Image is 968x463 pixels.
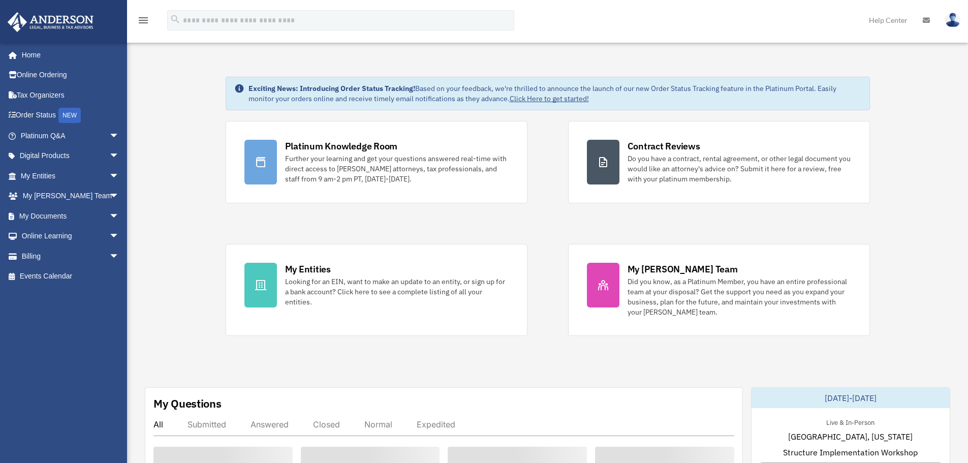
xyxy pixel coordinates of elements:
div: Looking for an EIN, want to make an update to an entity, or sign up for a bank account? Click her... [285,276,509,307]
div: Expedited [417,419,455,429]
a: My Documentsarrow_drop_down [7,206,135,226]
div: My Questions [153,396,222,411]
div: [DATE]-[DATE] [752,388,950,408]
div: All [153,419,163,429]
a: Online Learningarrow_drop_down [7,226,135,246]
a: Platinum Knowledge Room Further your learning and get your questions answered real-time with dire... [226,121,527,203]
span: arrow_drop_down [109,146,130,167]
div: NEW [58,108,81,123]
span: arrow_drop_down [109,126,130,146]
div: Contract Reviews [628,140,700,152]
a: menu [137,18,149,26]
div: My Entities [285,263,331,275]
a: My [PERSON_NAME] Teamarrow_drop_down [7,186,135,206]
div: Submitted [188,419,226,429]
a: My Entitiesarrow_drop_down [7,166,135,186]
div: Platinum Knowledge Room [285,140,398,152]
div: My [PERSON_NAME] Team [628,263,738,275]
a: Online Ordering [7,65,135,85]
span: arrow_drop_down [109,226,130,247]
span: arrow_drop_down [109,186,130,207]
i: menu [137,14,149,26]
strong: Exciting News: Introducing Order Status Tracking! [248,84,415,93]
a: Click Here to get started! [510,94,589,103]
span: arrow_drop_down [109,206,130,227]
span: arrow_drop_down [109,246,130,267]
span: arrow_drop_down [109,166,130,187]
div: Did you know, as a Platinum Member, you have an entire professional team at your disposal? Get th... [628,276,851,317]
img: Anderson Advisors Platinum Portal [5,12,97,32]
i: search [170,14,181,25]
a: My Entities Looking for an EIN, want to make an update to an entity, or sign up for a bank accoun... [226,244,527,336]
div: Based on your feedback, we're thrilled to announce the launch of our new Order Status Tracking fe... [248,83,861,104]
a: Home [7,45,130,65]
img: User Pic [945,13,960,27]
div: Further your learning and get your questions answered real-time with direct access to [PERSON_NAM... [285,153,509,184]
div: Live & In-Person [818,416,883,427]
a: Platinum Q&Aarrow_drop_down [7,126,135,146]
span: [GEOGRAPHIC_DATA], [US_STATE] [788,430,913,443]
span: Structure Implementation Workshop [783,446,918,458]
a: Digital Productsarrow_drop_down [7,146,135,166]
a: Events Calendar [7,266,135,287]
a: Contract Reviews Do you have a contract, rental agreement, or other legal document you would like... [568,121,870,203]
a: Billingarrow_drop_down [7,246,135,266]
a: My [PERSON_NAME] Team Did you know, as a Platinum Member, you have an entire professional team at... [568,244,870,336]
div: Answered [251,419,289,429]
a: Order StatusNEW [7,105,135,126]
div: Normal [364,419,392,429]
a: Tax Organizers [7,85,135,105]
div: Closed [313,419,340,429]
div: Do you have a contract, rental agreement, or other legal document you would like an attorney's ad... [628,153,851,184]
